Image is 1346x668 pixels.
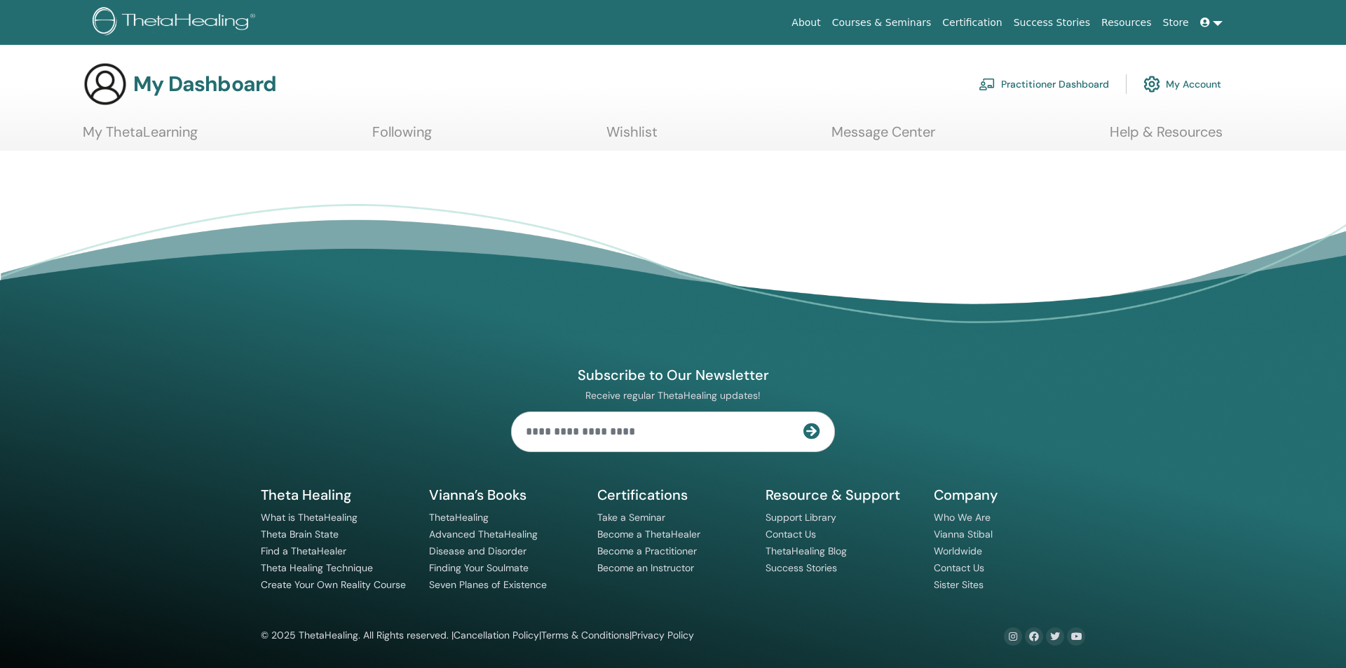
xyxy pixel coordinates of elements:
[934,528,993,540] a: Vianna Stibal
[429,528,538,540] a: Advanced ThetaHealing
[261,486,412,504] h5: Theta Healing
[831,123,935,151] a: Message Center
[766,511,836,524] a: Support Library
[372,123,432,151] a: Following
[1143,69,1221,100] a: My Account
[934,511,991,524] a: Who We Are
[541,629,630,641] a: Terms & Conditions
[827,10,937,36] a: Courses & Seminars
[83,62,128,107] img: generic-user-icon.jpg
[597,511,665,524] a: Take a Seminar
[261,511,358,524] a: What is ThetaHealing
[1157,10,1195,36] a: Store
[597,545,697,557] a: Become a Practitioner
[766,561,837,574] a: Success Stories
[597,486,749,504] h5: Certifications
[261,528,339,540] a: Theta Brain State
[632,629,694,641] a: Privacy Policy
[261,578,406,591] a: Create Your Own Reality Course
[979,78,995,90] img: chalkboard-teacher.svg
[1008,10,1096,36] a: Success Stories
[1110,123,1223,151] a: Help & Resources
[429,486,580,504] h5: Vianna’s Books
[511,389,835,402] p: Receive regular ThetaHealing updates!
[261,561,373,574] a: Theta Healing Technique
[934,578,984,591] a: Sister Sites
[261,627,694,644] div: © 2025 ThetaHealing. All Rights reserved. | | |
[133,71,276,97] h3: My Dashboard
[766,545,847,557] a: ThetaHealing Blog
[429,545,526,557] a: Disease and Disorder
[606,123,658,151] a: Wishlist
[786,10,826,36] a: About
[934,545,982,557] a: Worldwide
[511,366,835,384] h4: Subscribe to Our Newsletter
[93,7,260,39] img: logo.png
[1143,72,1160,96] img: cog.svg
[934,486,1085,504] h5: Company
[83,123,198,151] a: My ThetaLearning
[979,69,1109,100] a: Practitioner Dashboard
[429,511,489,524] a: ThetaHealing
[597,561,694,574] a: Become an Instructor
[766,486,917,504] h5: Resource & Support
[429,561,529,574] a: Finding Your Soulmate
[1096,10,1157,36] a: Resources
[429,578,547,591] a: Seven Planes of Existence
[597,528,700,540] a: Become a ThetaHealer
[766,528,816,540] a: Contact Us
[454,629,539,641] a: Cancellation Policy
[934,561,984,574] a: Contact Us
[937,10,1007,36] a: Certification
[261,545,346,557] a: Find a ThetaHealer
